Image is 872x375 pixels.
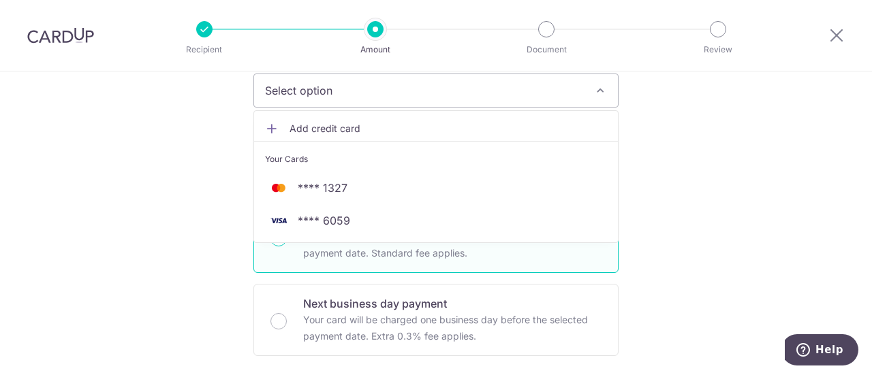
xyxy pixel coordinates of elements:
[265,152,308,166] span: Your Cards
[668,43,768,56] p: Review
[265,212,292,229] img: VISA
[254,116,618,141] a: Add credit card
[27,27,94,44] img: CardUp
[303,295,602,312] p: Next business day payment
[290,122,607,135] span: Add credit card
[303,229,602,261] p: Your card will be charged three business days before the selected payment date. Standard fee appl...
[496,43,597,56] p: Document
[265,82,582,99] span: Select option
[253,74,619,108] button: Select option
[303,312,602,344] p: Your card will be charged one business day before the selected payment date. Extra 0.3% fee applies.
[253,110,619,243] ul: Select option
[154,43,255,56] p: Recipient
[265,180,292,196] img: MASTERCARD
[325,43,426,56] p: Amount
[785,334,858,368] iframe: Opens a widget where you can find more information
